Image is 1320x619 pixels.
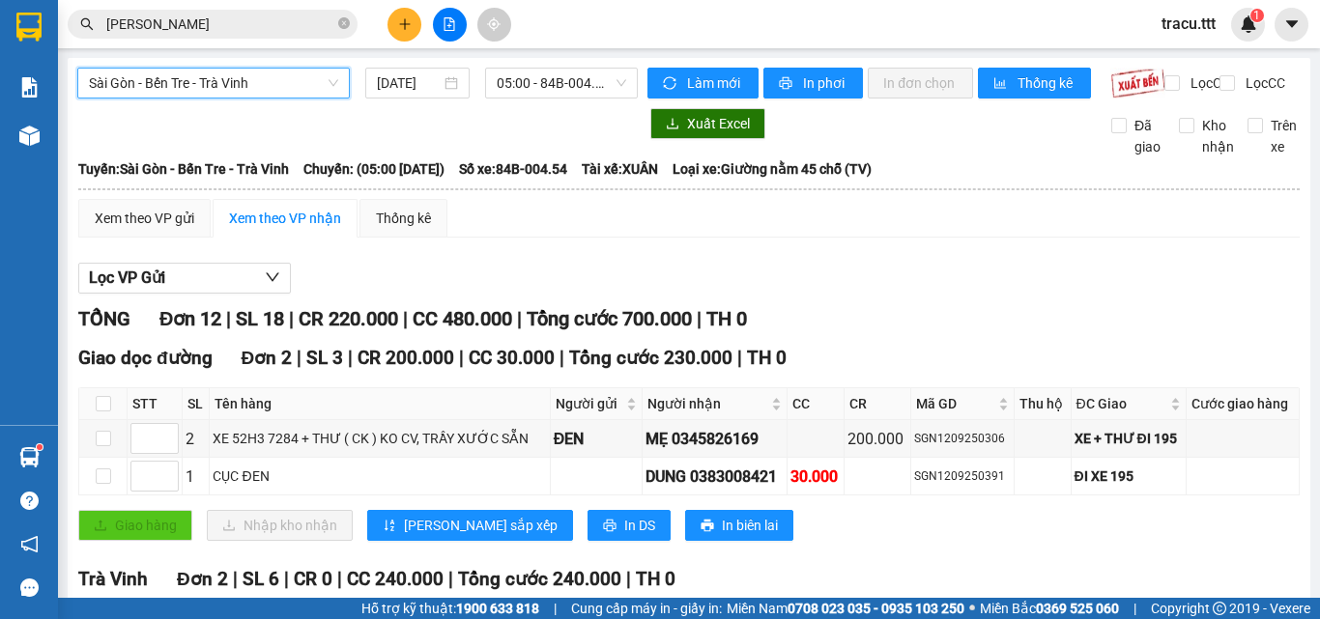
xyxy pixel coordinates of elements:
span: Số xe: 84B-004.54 [459,158,567,180]
span: [PERSON_NAME] sắp xếp [404,515,558,536]
div: 30.000 [790,464,841,489]
div: SGN1209250391 [914,467,1011,486]
strong: 0369 525 060 [1036,601,1119,616]
span: download [666,117,679,132]
span: Đã giao [1127,115,1168,157]
span: close-circle [338,17,350,29]
div: 2 [186,427,206,451]
span: CR 0 [294,568,332,590]
span: Loại xe: Giường nằm 45 chỗ (TV) [673,158,872,180]
span: Người gửi [556,393,622,414]
input: 13/09/2025 [377,72,441,94]
div: ĐEN [554,427,639,451]
span: sync [663,76,679,92]
span: SL 18 [236,307,284,330]
span: 1 [1253,9,1260,22]
span: | [737,347,742,369]
div: 1 [186,464,206,489]
div: XE + THƯ ĐI 195 [1075,428,1183,449]
button: printerIn biên lai [685,510,793,541]
span: Mã GD [916,393,994,414]
span: Miền Nam [727,598,964,619]
span: Hỗ trợ kỹ thuật: [361,598,539,619]
span: search [80,17,94,31]
div: SGN1209250306 [914,430,1011,448]
span: TH 0 [706,307,747,330]
span: TH 0 [747,347,787,369]
button: caret-down [1275,8,1308,42]
button: printerIn phơi [763,68,863,98]
b: Tuyến: Sài Gòn - Bến Tre - Trà Vinh [78,161,289,177]
span: SL 3 [306,347,343,369]
span: Lọc CC [1238,72,1288,94]
div: Xem theo VP gửi [95,208,194,229]
button: aim [477,8,511,42]
span: Sài Gòn - Bến Tre - Trà Vinh [89,69,338,98]
span: CR 220.000 [299,307,398,330]
span: printer [603,519,617,534]
span: Miền Bắc [980,598,1119,619]
span: Cung cấp máy in - giấy in: [571,598,722,619]
span: | [554,598,557,619]
span: notification [20,535,39,553]
img: warehouse-icon [19,447,40,467]
button: plus [387,8,421,42]
span: | [284,568,289,590]
span: | [517,307,522,330]
span: tracu.ttt [1146,12,1231,36]
span: Lọc CR [1183,72,1233,94]
th: STT [128,388,183,420]
span: | [448,568,453,590]
img: 9k= [1110,68,1165,98]
span: Lọc VP Gửi [89,266,165,290]
span: Đơn 2 [242,347,293,369]
span: CC 480.000 [413,307,512,330]
button: downloadXuất Excel [650,108,765,139]
button: syncLàm mới [647,68,759,98]
button: printerIn DS [588,510,671,541]
span: | [626,568,631,590]
th: CC [788,388,845,420]
span: Giao dọc đường [78,347,213,369]
div: ĐI XE 195 [1075,465,1183,487]
span: Tổng cước 240.000 [458,568,621,590]
button: In đơn chọn [868,68,973,98]
span: Người nhận [647,393,768,414]
span: Đơn 12 [159,307,221,330]
span: aim [487,17,501,31]
span: Làm mới [687,72,743,94]
sup: 1 [37,444,43,450]
img: warehouse-icon [19,126,40,146]
span: | [403,307,408,330]
span: CC 30.000 [469,347,555,369]
span: 05:00 - 84B-004.54 [497,69,626,98]
span: question-circle [20,492,39,510]
span: | [233,568,238,590]
sup: 1 [1250,9,1264,22]
div: XE 52H3 7284 + THƯ ( CK ) KO CV, TRẦY XƯỚC SẴN [213,428,546,449]
input: Tìm tên, số ĐT hoặc mã đơn [106,14,334,35]
span: | [697,307,702,330]
img: icon-new-feature [1240,15,1257,33]
span: file-add [443,17,456,31]
span: sort-ascending [383,519,396,534]
span: CC 240.000 [347,568,444,590]
span: Tổng cước 700.000 [527,307,692,330]
span: | [459,347,464,369]
td: SGN1209250391 [911,458,1015,495]
span: SL 6 [243,568,279,590]
div: Thống kê [376,208,431,229]
th: SL [183,388,210,420]
span: | [226,307,231,330]
span: TH 0 [636,568,675,590]
span: plus [398,17,412,31]
span: message [20,578,39,597]
div: 200.000 [847,427,907,451]
div: MẸ 0345826169 [646,427,785,451]
button: Lọc VP Gửi [78,263,291,294]
span: down [265,269,280,285]
span: | [297,347,301,369]
span: Thống kê [1018,72,1076,94]
span: In biên lai [722,515,778,536]
img: solution-icon [19,77,40,98]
